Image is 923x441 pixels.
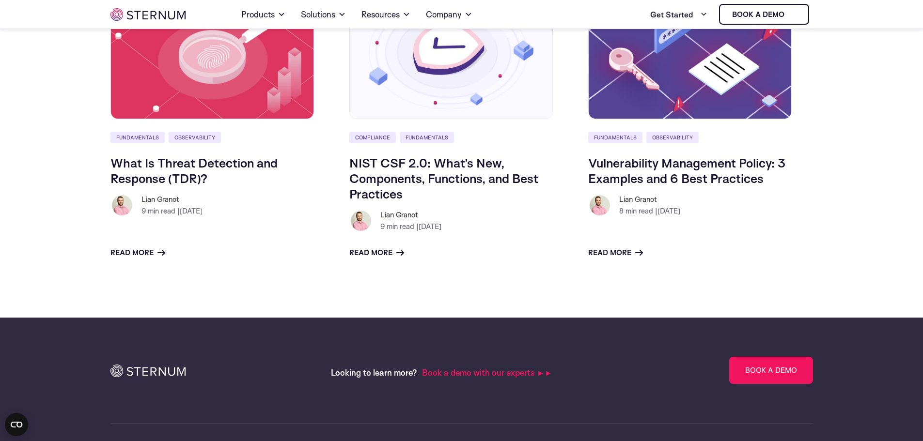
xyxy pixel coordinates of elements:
[5,413,28,436] button: Open CMP widget
[380,209,441,221] h6: Lian Granot
[419,222,441,231] span: [DATE]
[349,209,373,232] img: Lian Granot
[110,132,165,143] a: Fundamentals
[588,155,785,186] a: Vulnerability Management Policy: 3 Examples and 6 Best Practices
[349,155,538,201] a: NIST CSF 2.0: What’s New, Components, Functions, and Best Practices
[110,155,278,186] a: What Is Threat Detection and Response (TDR)?
[241,1,285,28] a: Products
[619,205,680,217] p: min read |
[426,1,472,28] a: Company
[169,132,221,143] a: Observability
[719,4,809,25] a: Book a demo
[110,365,186,377] img: icon
[331,367,417,378] span: Looking to learn more?
[349,247,404,259] a: Read more
[729,357,813,384] a: Book a Demo
[619,206,624,215] span: 8
[588,247,643,259] a: Read more
[141,206,146,215] span: 9
[400,132,454,143] a: Fundamentals
[110,247,165,259] a: Read more
[110,8,186,21] img: sternum iot
[361,1,410,28] a: Resources
[349,132,396,143] a: Compliance
[380,222,385,231] span: 9
[422,367,552,378] span: Book a demo with our experts ►►
[588,132,642,143] a: Fundamentals
[301,1,346,28] a: Solutions
[141,205,203,217] p: min read |
[110,194,134,217] img: Lian Granot
[646,132,699,143] a: Observability
[657,206,680,215] span: [DATE]
[588,194,611,217] img: Lian Granot
[619,194,680,205] h6: Lian Granot
[380,221,441,232] p: min read |
[180,206,203,215] span: [DATE]
[788,11,796,18] img: sternum iot
[141,194,203,205] h6: Lian Granot
[650,5,707,24] a: Get Started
